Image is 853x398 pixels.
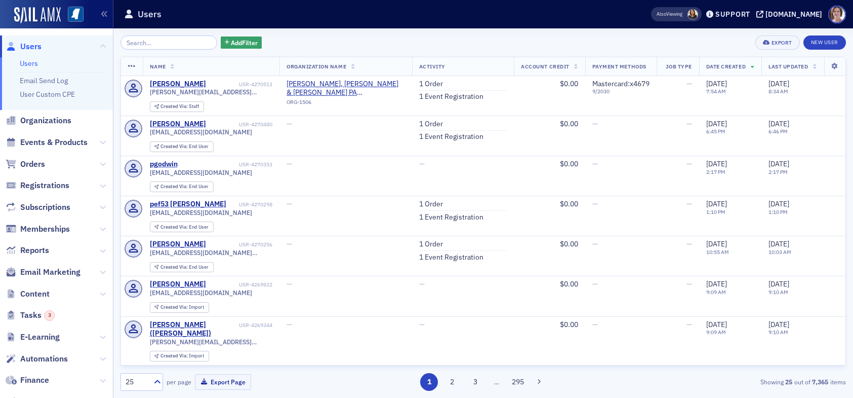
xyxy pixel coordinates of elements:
[150,63,166,70] span: Name
[20,180,69,191] span: Registrations
[756,11,826,18] button: [DOMAIN_NAME]
[150,262,214,273] div: Created Via: End User
[208,81,272,88] div: USR-4270513
[287,320,292,329] span: —
[160,305,204,310] div: Import
[160,143,189,150] span: Created Via :
[20,90,75,99] a: User Custom CPE
[20,267,80,278] span: Email Marketing
[419,279,425,288] span: —
[611,377,846,386] div: Showing out of items
[6,202,70,213] a: Subscriptions
[803,35,846,50] a: New User
[706,168,725,175] time: 2:17 PM
[592,239,598,248] span: —
[150,209,252,216] span: [EMAIL_ADDRESS][DOMAIN_NAME]
[768,63,808,70] span: Last Updated
[419,63,445,70] span: Activity
[150,88,273,96] span: [PERSON_NAME][EMAIL_ADDRESS][PERSON_NAME][DOMAIN_NAME]
[150,240,206,249] div: [PERSON_NAME]
[160,304,189,310] span: Created Via :
[6,375,49,386] a: Finance
[231,38,258,47] span: Add Filter
[592,119,598,128] span: —
[419,80,443,89] a: 1 Order
[765,10,822,19] div: [DOMAIN_NAME]
[20,159,45,170] span: Orders
[68,7,84,22] img: SailAMX
[20,137,88,148] span: Events & Products
[419,200,443,209] a: 1 Order
[560,239,578,248] span: $0.00
[150,160,178,169] div: pgodwin
[167,377,191,386] label: per page
[657,11,666,17] div: Also
[20,332,60,343] span: E-Learning
[160,104,199,110] div: Staff
[560,159,578,168] span: $0.00
[20,115,71,126] span: Organizations
[419,253,483,262] a: 1 Event Registration
[120,35,217,50] input: Search…
[768,159,789,168] span: [DATE]
[160,264,189,270] span: Created Via :
[150,280,206,289] div: [PERSON_NAME]
[666,63,692,70] span: Job Type
[768,279,789,288] span: [DATE]
[706,199,727,208] span: [DATE]
[6,245,49,256] a: Reports
[195,374,251,390] button: Export Page
[706,88,726,95] time: 7:54 AM
[592,159,598,168] span: —
[287,80,405,97] a: [PERSON_NAME], [PERSON_NAME] & [PERSON_NAME] PA ([GEOGRAPHIC_DATA], [GEOGRAPHIC_DATA])
[150,128,252,136] span: [EMAIL_ADDRESS][DOMAIN_NAME]
[768,239,789,248] span: [DATE]
[150,101,204,112] div: Created Via: Staff
[768,88,788,95] time: 8:34 AM
[768,119,789,128] span: [DATE]
[228,201,272,208] div: USR-4270298
[160,225,209,230] div: End User
[150,120,206,129] a: [PERSON_NAME]
[715,10,750,19] div: Support
[20,310,55,321] span: Tasks
[706,329,726,336] time: 9:09 AM
[20,245,49,256] span: Reports
[6,159,45,170] a: Orders
[20,76,68,85] a: Email Send Log
[419,320,425,329] span: —
[6,353,68,365] a: Automations
[755,35,799,50] button: Export
[706,288,726,296] time: 9:09 AM
[160,265,209,270] div: End User
[160,352,189,359] span: Created Via :
[20,41,42,52] span: Users
[6,224,70,235] a: Memberships
[150,200,226,209] a: pef53 [PERSON_NAME]
[560,79,578,88] span: $0.00
[466,373,484,391] button: 3
[160,353,204,359] div: Import
[592,320,598,329] span: —
[150,169,252,176] span: [EMAIL_ADDRESS][DOMAIN_NAME]
[150,302,209,313] div: Created Via: Import
[14,7,61,23] img: SailAMX
[208,121,272,128] div: USR-4270480
[6,41,42,52] a: Users
[287,159,292,168] span: —
[150,249,273,257] span: [EMAIL_ADDRESS][DOMAIN_NAME][PERSON_NAME]
[592,88,649,95] span: 9 / 2030
[560,320,578,329] span: $0.00
[706,320,727,329] span: [DATE]
[287,80,405,97] span: Matthews, Cutrer & Lindsay PA (Ridgeland, MS)
[160,144,209,150] div: End User
[768,79,789,88] span: [DATE]
[6,115,71,126] a: Organizations
[686,159,692,168] span: —
[150,182,214,192] div: Created Via: End User
[6,267,80,278] a: Email Marketing
[592,79,649,88] span: Mastercard : x4679
[706,248,729,256] time: 10:55 AM
[287,199,292,208] span: —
